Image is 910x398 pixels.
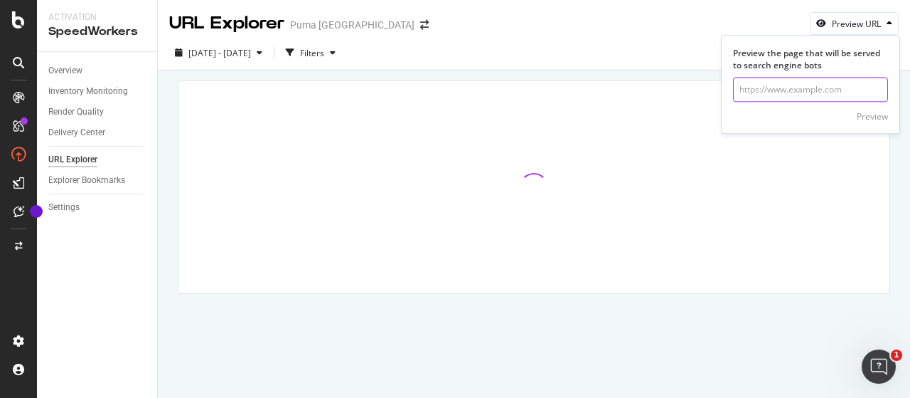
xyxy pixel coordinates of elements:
[48,84,128,99] div: Inventory Monitoring
[733,47,888,71] div: Preview the page that will be served to search engine bots
[832,18,881,30] div: Preview URL
[48,200,80,215] div: Settings
[48,125,147,140] a: Delivery Center
[290,18,414,32] div: Puma [GEOGRAPHIC_DATA]
[420,20,429,30] div: arrow-right-arrow-left
[857,110,888,122] div: Preview
[48,152,97,167] div: URL Explorer
[169,11,284,36] div: URL Explorer
[810,12,899,35] button: Preview URL
[300,47,324,59] div: Filters
[48,63,147,78] a: Overview
[857,105,888,128] button: Preview
[733,78,888,103] input: https://www.example.com
[891,350,902,361] span: 1
[48,125,105,140] div: Delivery Center
[862,350,896,384] iframe: Intercom live chat
[48,173,147,188] a: Explorer Bookmarks
[48,84,147,99] a: Inventory Monitoring
[169,41,268,64] button: [DATE] - [DATE]
[280,41,341,64] button: Filters
[48,173,125,188] div: Explorer Bookmarks
[48,152,147,167] a: URL Explorer
[48,200,147,215] a: Settings
[48,23,146,40] div: SpeedWorkers
[30,205,43,218] div: Tooltip anchor
[48,11,146,23] div: Activation
[188,47,251,59] span: [DATE] - [DATE]
[48,105,104,120] div: Render Quality
[48,63,82,78] div: Overview
[48,105,147,120] a: Render Quality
